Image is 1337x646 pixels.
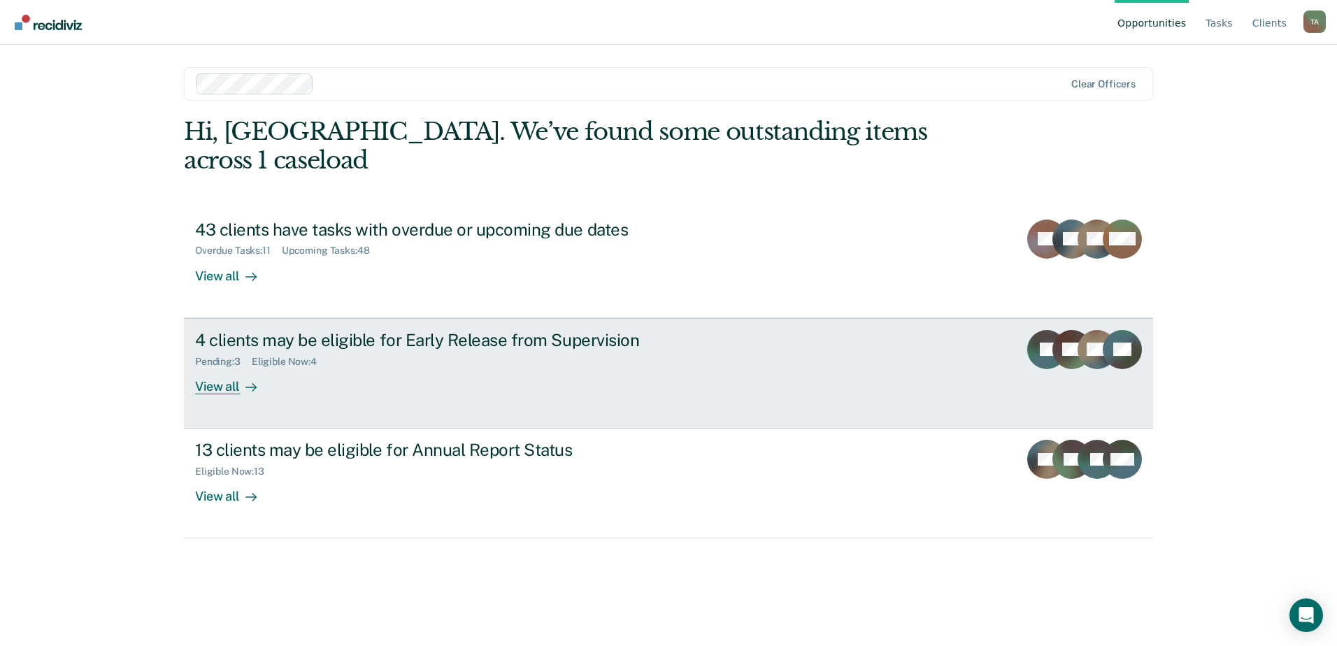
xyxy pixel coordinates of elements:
div: 43 clients have tasks with overdue or upcoming due dates [195,220,686,240]
div: T A [1303,10,1326,33]
img: Recidiviz [15,15,82,30]
div: Open Intercom Messenger [1289,598,1323,632]
div: View all [195,257,273,284]
div: View all [195,367,273,394]
div: Eligible Now : 4 [252,356,328,368]
div: Upcoming Tasks : 48 [282,245,381,257]
div: Eligible Now : 13 [195,466,276,478]
div: Pending : 3 [195,356,252,368]
div: 13 clients may be eligible for Annual Report Status [195,440,686,460]
div: Overdue Tasks : 11 [195,245,282,257]
a: 4 clients may be eligible for Early Release from SupervisionPending:3Eligible Now:4View all [184,318,1153,429]
a: 13 clients may be eligible for Annual Report StatusEligible Now:13View all [184,429,1153,538]
a: 43 clients have tasks with overdue or upcoming due datesOverdue Tasks:11Upcoming Tasks:48View all [184,208,1153,318]
button: Profile dropdown button [1303,10,1326,33]
div: 4 clients may be eligible for Early Release from Supervision [195,330,686,350]
div: Clear officers [1071,78,1136,90]
div: Hi, [GEOGRAPHIC_DATA]. We’ve found some outstanding items across 1 caseload [184,117,959,175]
div: View all [195,478,273,505]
